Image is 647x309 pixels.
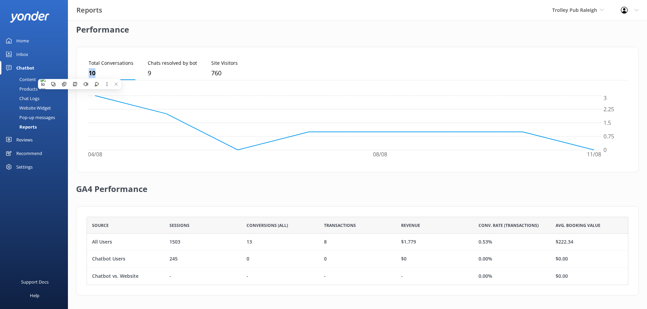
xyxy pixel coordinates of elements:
[4,113,55,122] div: Pop-up messages
[211,68,238,78] p: 760
[21,275,49,289] div: Support Docs
[373,151,387,158] tspan: 08/08
[16,61,34,75] div: Chatbot
[247,272,248,280] div: -
[479,238,492,246] div: 0.53%
[169,222,190,229] span: Sessions
[169,255,178,263] div: 245
[556,255,568,263] div: $0.00
[552,7,597,13] span: Trolley Pub Raleigh
[4,103,68,113] a: Website Widget
[324,255,327,263] div: 0
[247,255,249,263] div: 0
[604,105,614,113] tspan: 2.25
[169,272,171,280] div: -
[324,222,356,229] span: Transactions
[76,172,147,199] h2: GA4 Performance
[89,68,133,78] p: 10
[324,238,327,246] div: 8
[76,13,129,40] h2: Performance
[87,234,628,251] div: row
[556,222,600,229] span: Avg. Booking Value
[87,234,628,285] div: grid
[604,95,607,102] tspan: 3
[4,84,68,94] a: Products
[4,84,38,94] div: Products
[16,34,29,47] div: Home
[30,289,39,302] div: Help
[479,272,492,280] div: 0.00%
[401,238,416,246] div: $1,779
[88,151,102,158] tspan: 04/08
[16,160,33,174] div: Settings
[401,222,420,229] span: Revenue
[604,146,607,154] tspan: 0
[479,255,492,263] div: 0.00%
[92,238,112,246] div: All Users
[4,122,68,132] a: Reports
[4,75,36,84] div: Content
[169,238,180,246] div: 1503
[87,268,628,285] div: row
[10,11,49,22] img: yonder-white-logo.png
[401,272,403,280] div: -
[587,151,601,158] tspan: 11/08
[604,133,614,140] tspan: 0.75
[89,59,133,67] p: Total Conversations
[16,147,42,160] div: Recommend
[148,68,197,78] p: 9
[4,94,68,103] a: Chat Logs
[16,47,28,61] div: Inbox
[4,103,51,113] div: Website Widget
[87,251,628,268] div: row
[148,59,197,67] p: Chats resolved by bot
[4,94,39,103] div: Chat Logs
[16,133,33,147] div: Reviews
[4,75,68,84] a: Content
[324,272,326,280] div: -
[76,5,102,16] h3: Reports
[4,113,68,122] a: Pop-up messages
[556,272,568,280] div: $0.00
[479,222,539,229] span: Conv. Rate (Transactions)
[92,272,139,280] div: Chatbot vs. Website
[401,255,407,263] div: $0
[92,222,109,229] span: Source
[92,255,125,263] div: Chatbot Users
[604,119,611,127] tspan: 1.5
[211,59,238,67] p: Site Visitors
[247,222,288,229] span: Conversions (All)
[4,122,37,132] div: Reports
[247,238,252,246] div: 13
[556,238,573,246] div: $222.34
